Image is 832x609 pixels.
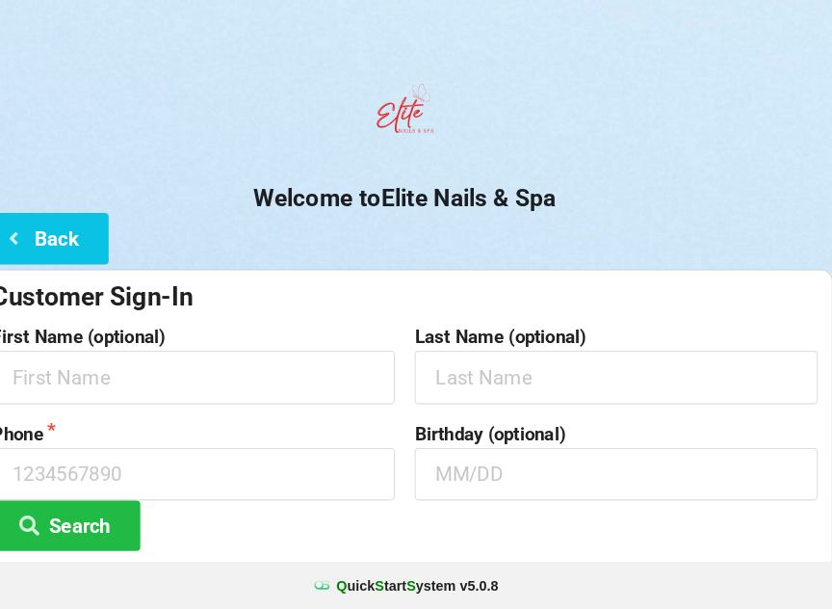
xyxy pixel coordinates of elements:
[417,578,426,594] span: S
[14,429,406,448] label: Phone
[14,289,818,321] div: Customer Sign-In
[14,334,406,354] label: First Name (optional)
[350,576,507,596] b: uick tart ystem v 5.0.8
[426,357,818,409] input: Last Name
[350,578,360,594] span: Q
[14,503,159,552] button: Search
[426,334,818,354] label: Last Name (optional)
[387,578,396,594] span: S
[377,89,455,166] img: EliteNailsSpa-Logo1.png
[426,429,818,448] label: Birthday (optional)
[14,357,406,409] input: First Name
[325,576,345,596] img: favicon.ico
[426,452,818,503] input: MM/DD
[14,452,406,503] input: 1234567890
